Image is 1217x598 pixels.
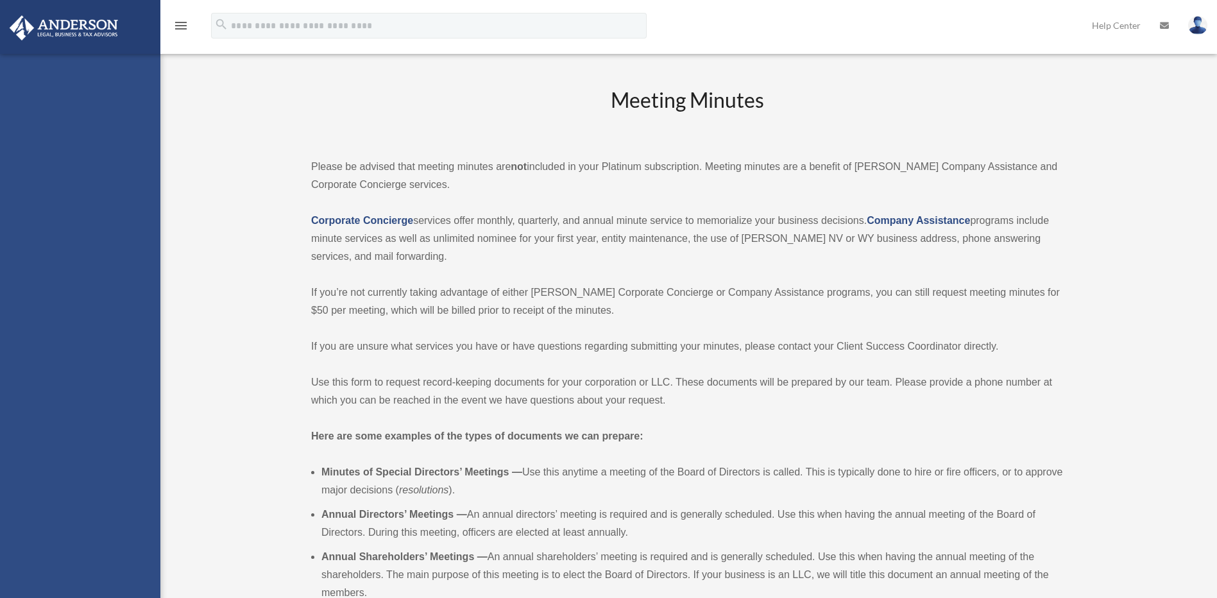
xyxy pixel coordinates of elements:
[311,215,413,226] a: Corporate Concierge
[321,509,467,520] b: Annual Directors’ Meetings —
[867,215,970,226] a: Company Assistance
[214,17,228,31] i: search
[399,484,448,495] em: resolutions
[173,18,189,33] i: menu
[311,212,1063,266] p: services offer monthly, quarterly, and annual minute service to memorialize your business decisio...
[311,284,1063,320] p: If you’re not currently taking advantage of either [PERSON_NAME] Corporate Concierge or Company A...
[311,431,643,441] strong: Here are some examples of the types of documents we can prepare:
[321,506,1063,542] li: An annual directors’ meeting is required and is generally scheduled. Use this when having the ann...
[511,161,527,172] strong: not
[1188,16,1207,35] img: User Pic
[311,337,1063,355] p: If you are unsure what services you have or have questions regarding submitting your minutes, ple...
[311,158,1063,194] p: Please be advised that meeting minutes are included in your Platinum subscription. Meeting minute...
[173,22,189,33] a: menu
[311,373,1063,409] p: Use this form to request record-keeping documents for your corporation or LLC. These documents wi...
[6,15,122,40] img: Anderson Advisors Platinum Portal
[321,463,1063,499] li: Use this anytime a meeting of the Board of Directors is called. This is typically done to hire or...
[311,86,1063,139] h2: Meeting Minutes
[321,551,488,562] b: Annual Shareholders’ Meetings —
[321,466,522,477] b: Minutes of Special Directors’ Meetings —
